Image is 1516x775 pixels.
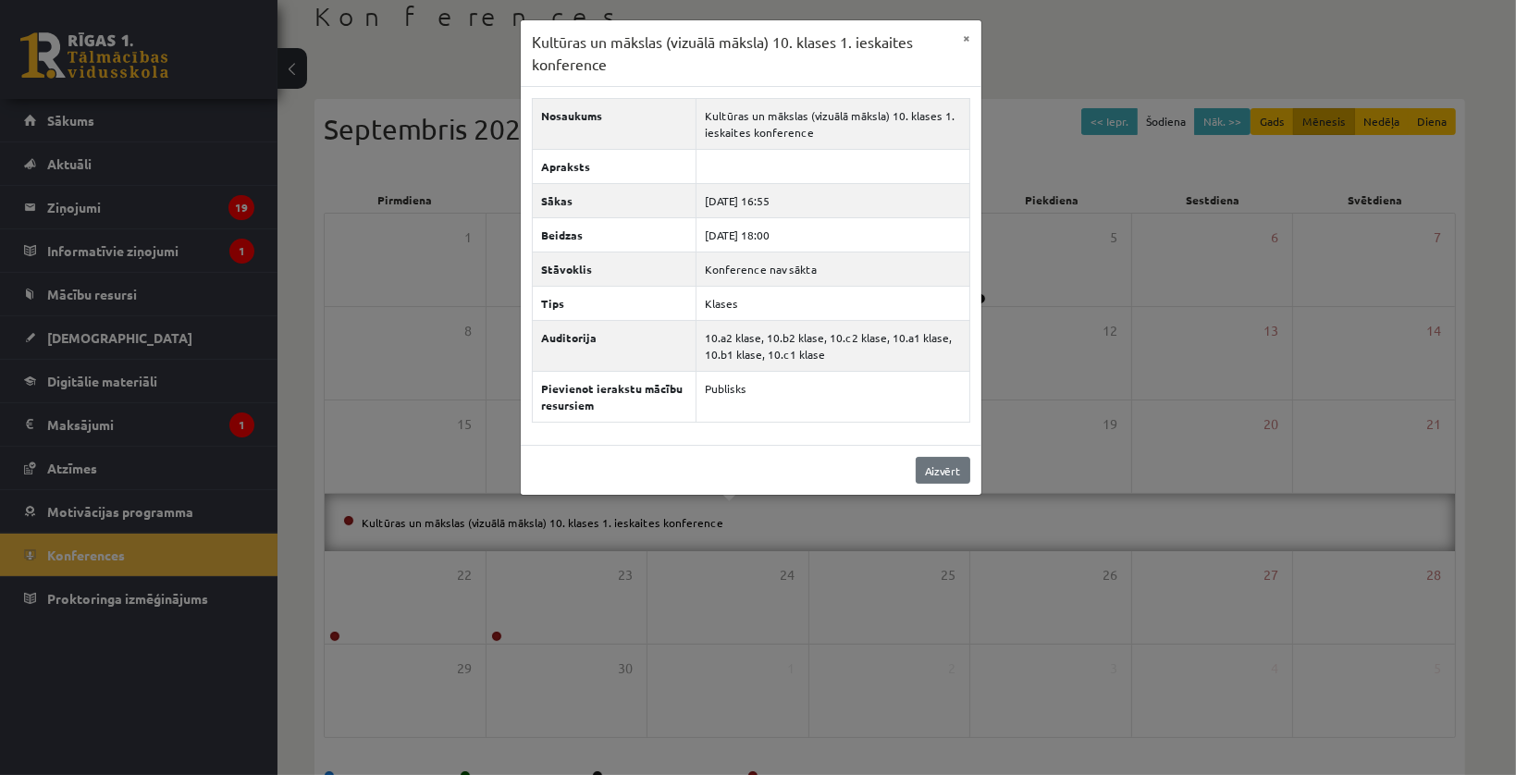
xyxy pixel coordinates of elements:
[533,372,696,423] th: Pievienot ierakstu mācību resursiem
[533,184,696,218] th: Sākas
[533,218,696,252] th: Beidzas
[532,31,952,75] h3: Kultūras un mākslas (vizuālā māksla) 10. klases 1. ieskaites konference
[696,321,970,372] td: 10.a2 klase, 10.b2 klase, 10.c2 klase, 10.a1 klase, 10.b1 klase, 10.c1 klase
[696,287,970,321] td: Klases
[696,252,970,287] td: Konference nav sākta
[952,20,981,55] button: ×
[533,252,696,287] th: Stāvoklis
[696,218,970,252] td: [DATE] 18:00
[916,457,970,484] a: Aizvērt
[696,372,970,423] td: Publisks
[696,99,970,150] td: Kultūras un mākslas (vizuālā māksla) 10. klases 1. ieskaites konference
[533,287,696,321] th: Tips
[696,184,970,218] td: [DATE] 16:55
[533,99,696,150] th: Nosaukums
[533,321,696,372] th: Auditorija
[533,150,696,184] th: Apraksts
